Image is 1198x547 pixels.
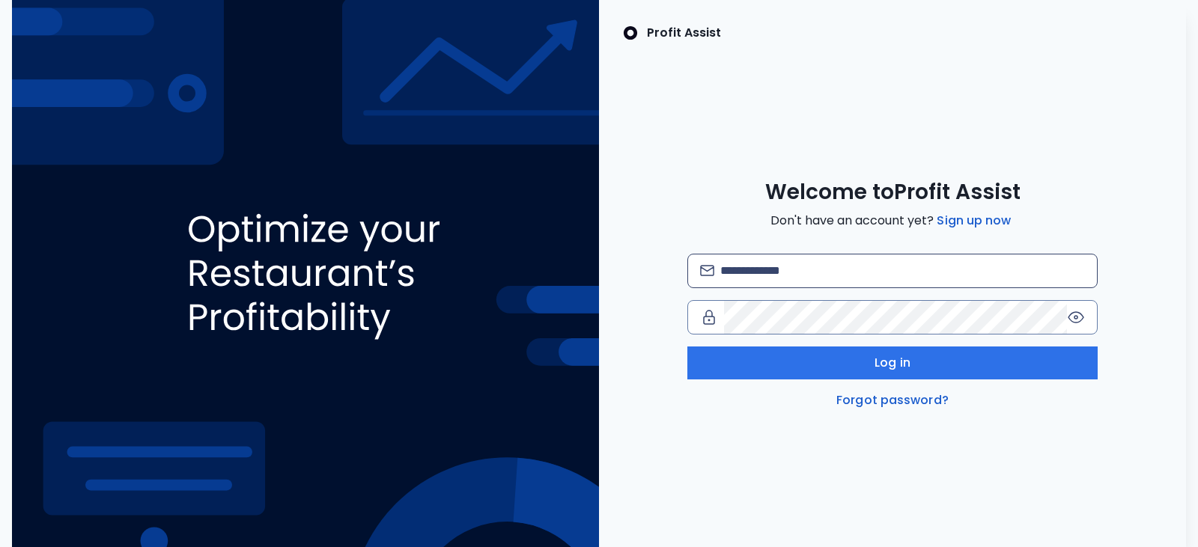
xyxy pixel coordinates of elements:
p: Profit Assist [647,24,721,42]
span: Welcome to Profit Assist [765,179,1021,206]
a: Forgot password? [833,391,952,409]
span: Log in [875,354,910,372]
img: SpotOn Logo [623,24,638,42]
button: Log in [687,346,1098,379]
span: Don't have an account yet? [770,212,1014,230]
img: email [700,265,714,276]
a: Sign up now [934,212,1014,230]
